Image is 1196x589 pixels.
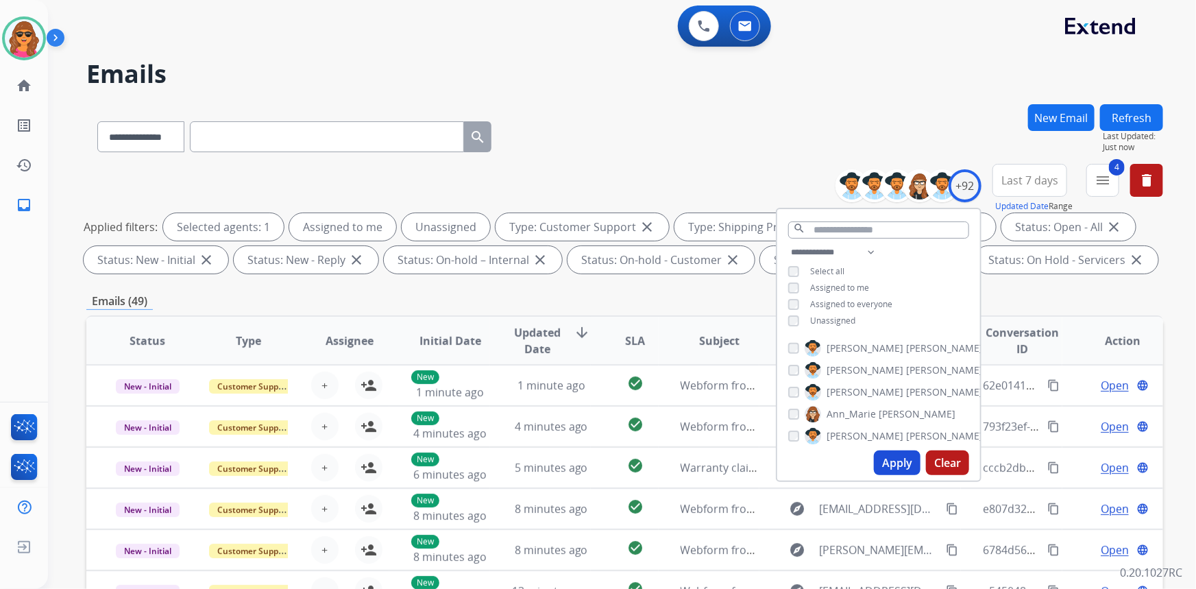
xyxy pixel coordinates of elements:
[16,77,32,94] mat-icon: home
[86,60,1163,88] h2: Emails
[209,544,298,558] span: Customer Support
[681,460,759,475] span: Warranty claim
[810,282,869,293] span: Assigned to me
[209,379,298,394] span: Customer Support
[810,298,892,310] span: Assigned to everyone
[949,169,981,202] div: +92
[1086,164,1119,197] button: 4
[1120,564,1182,581] p: 0.20.1027RC
[983,460,1193,475] span: cccb2db7-9d8c-4d2a-95ef-869d5432cd33
[361,501,377,517] mat-icon: person_add
[1047,379,1060,392] mat-icon: content_copy
[627,498,644,515] mat-icon: check_circle
[116,461,180,476] span: New - Initial
[1095,172,1111,189] mat-icon: menu
[874,450,920,475] button: Apply
[311,536,339,564] button: +
[198,252,215,268] mat-icon: close
[827,341,903,355] span: [PERSON_NAME]
[625,333,645,349] span: SLA
[906,363,983,377] span: [PERSON_NAME]
[681,419,991,434] span: Webform from [EMAIL_ADDRESS][DOMAIN_NAME] on [DATE]
[820,501,939,517] span: [EMAIL_ADDRESS][DOMAIN_NAME]
[995,200,1073,212] span: Range
[975,246,1158,274] div: Status: On Hold - Servicers
[311,454,339,481] button: +
[16,157,32,173] mat-icon: history
[1128,252,1145,268] mat-icon: close
[321,418,328,435] span: +
[1136,461,1149,474] mat-icon: language
[515,501,588,516] span: 8 minutes ago
[983,419,1186,434] span: 793f23ef-39b7-47ae-a30a-86c3255f2ea7
[84,219,158,235] p: Applied filters:
[321,542,328,558] span: +
[1109,159,1125,176] span: 4
[627,375,644,392] mat-icon: check_circle
[411,453,439,466] p: New
[995,201,1049,212] button: Updated Date
[627,457,644,474] mat-icon: check_circle
[820,542,939,558] span: [PERSON_NAME][EMAIL_ADDRESS][PERSON_NAME][PERSON_NAME][DOMAIN_NAME]
[16,117,32,134] mat-icon: list_alt
[130,333,165,349] span: Status
[116,503,180,517] span: New - Initial
[1101,418,1129,435] span: Open
[827,407,876,421] span: Ann_Marie
[790,501,806,517] mat-icon: explore
[1136,503,1149,515] mat-icon: language
[411,411,439,425] p: New
[1138,172,1155,189] mat-icon: delete
[1028,104,1095,131] button: New Email
[411,535,439,549] p: New
[1103,131,1163,142] span: Last Updated:
[321,501,328,517] span: +
[790,542,806,558] mat-icon: explore
[827,429,903,443] span: [PERSON_NAME]
[515,542,588,557] span: 8 minutes ago
[413,549,487,564] span: 8 minutes ago
[515,419,588,434] span: 4 minutes ago
[1101,542,1129,558] span: Open
[1136,544,1149,556] mat-icon: language
[234,246,378,274] div: Status: New - Reply
[515,460,588,475] span: 5 minutes ago
[1047,420,1060,433] mat-icon: content_copy
[699,333,740,349] span: Subject
[1047,503,1060,515] mat-icon: content_copy
[906,429,983,443] span: [PERSON_NAME]
[384,246,562,274] div: Status: On-hold – Internal
[311,413,339,440] button: +
[496,213,669,241] div: Type: Customer Support
[724,252,741,268] mat-icon: close
[627,416,644,433] mat-icon: check_circle
[348,252,365,268] mat-icon: close
[983,542,1192,557] span: 6784d56b-fb1b-4c6a-b568-54b38a78618f
[361,542,377,558] mat-icon: person_add
[1136,420,1149,433] mat-icon: language
[289,213,396,241] div: Assigned to me
[413,426,487,441] span: 4 minutes ago
[361,418,377,435] mat-icon: person_add
[1101,501,1129,517] span: Open
[568,246,755,274] div: Status: On-hold - Customer
[469,129,486,145] mat-icon: search
[1047,461,1060,474] mat-icon: content_copy
[983,324,1061,357] span: Conversation ID
[209,420,298,435] span: Customer Support
[879,407,955,421] span: [PERSON_NAME]
[906,385,983,399] span: [PERSON_NAME]
[1136,379,1149,392] mat-icon: language
[416,385,484,400] span: 1 minute ago
[674,213,854,241] div: Type: Shipping Protection
[926,450,969,475] button: Clear
[321,377,328,394] span: +
[681,501,991,516] span: Webform from [EMAIL_ADDRESS][DOMAIN_NAME] on [DATE]
[1100,104,1163,131] button: Refresh
[116,420,180,435] span: New - Initial
[906,341,983,355] span: [PERSON_NAME]
[311,372,339,399] button: +
[1103,142,1163,153] span: Just now
[86,293,153,310] p: Emails (49)
[1106,219,1122,235] mat-icon: close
